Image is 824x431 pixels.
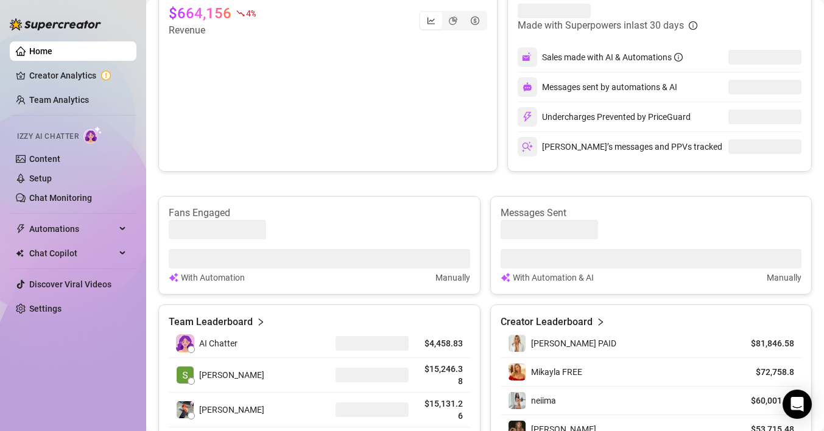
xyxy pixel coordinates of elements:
[531,367,582,377] span: Mikayla FREE
[169,271,178,284] img: svg%3e
[29,193,92,203] a: Chat Monitoring
[29,154,60,164] a: Content
[509,363,526,380] img: Mikayla FREE
[29,244,116,263] span: Chat Copilot
[169,206,470,220] article: Fans Engaged
[518,137,722,156] div: [PERSON_NAME]’s messages and PPVs tracked
[17,131,79,142] span: Izzy AI Chatter
[29,219,116,239] span: Automations
[471,16,479,25] span: dollar-circle
[177,401,194,418] img: Thea Mendoza
[169,4,231,23] article: $664,156
[423,398,462,422] article: $15,131.26
[256,315,265,329] span: right
[739,337,794,349] article: $81,846.58
[522,111,533,122] img: svg%3e
[423,337,462,349] article: $4,458.83
[169,23,255,38] article: Revenue
[518,107,691,127] div: Undercharges Prevented by PriceGuard
[435,271,470,284] article: Manually
[16,224,26,234] span: thunderbolt
[513,271,594,284] article: With Automation & AI
[246,7,255,19] span: 4 %
[29,95,89,105] a: Team Analytics
[531,338,616,348] span: [PERSON_NAME] PAID
[176,334,194,352] img: izzy-ai-chatter-avatar-DDCN_rTZ.svg
[449,16,457,25] span: pie-chart
[423,363,462,387] article: $15,246.38
[169,315,253,329] article: Team Leaderboard
[427,16,435,25] span: line-chart
[199,368,264,382] span: [PERSON_NAME]
[509,392,526,409] img: neiima
[501,315,593,329] article: Creator Leaderboard
[236,9,245,18] span: fall
[542,51,683,64] div: Sales made with AI & Automations
[522,52,533,63] img: svg%3e
[29,279,111,289] a: Discover Viral Videos
[199,403,264,416] span: [PERSON_NAME]
[739,394,794,407] article: $60,001.93
[29,304,62,314] a: Settings
[501,206,802,220] article: Messages Sent
[16,249,24,258] img: Chat Copilot
[10,18,101,30] img: logo-BBDzfeDw.svg
[518,18,684,33] article: Made with Superpowers in last 30 days
[199,337,238,350] span: AI Chatter
[531,396,556,405] span: neiima
[783,390,812,419] div: Open Intercom Messenger
[181,271,245,284] article: With Automation
[523,82,532,92] img: svg%3e
[674,53,683,61] span: info-circle
[29,46,52,56] a: Home
[767,271,801,284] article: Manually
[518,77,677,97] div: Messages sent by automations & AI
[29,173,52,183] a: Setup
[501,271,510,284] img: svg%3e
[509,335,526,352] img: Mikayla PAID
[419,11,487,30] div: segmented control
[596,315,605,329] span: right
[522,141,533,152] img: svg%3e
[177,366,194,384] img: Sebastian David
[689,21,697,30] span: info-circle
[29,66,127,85] a: Creator Analytics exclamation-circle
[739,366,794,378] article: $72,758.8
[83,126,102,144] img: AI Chatter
